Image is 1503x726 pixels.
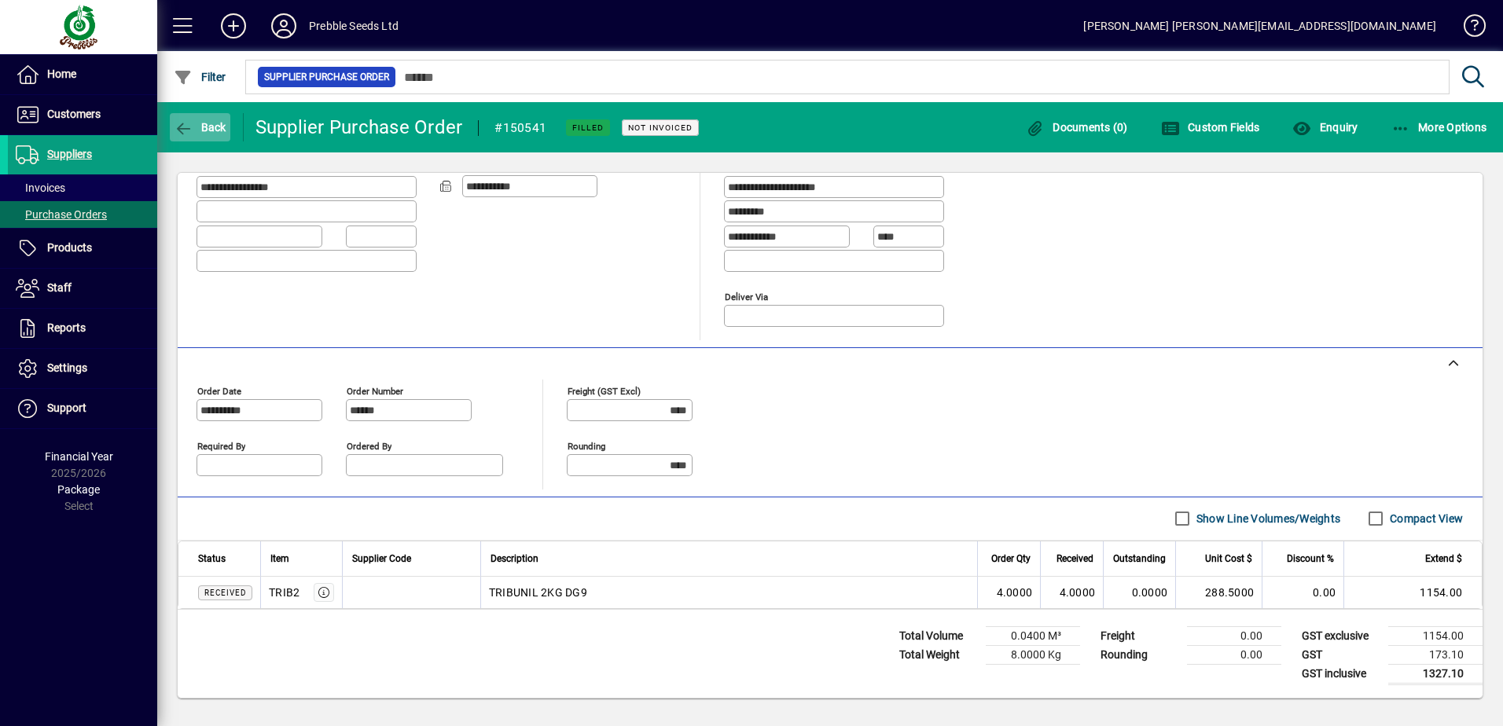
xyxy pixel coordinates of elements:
span: Custom Fields [1161,121,1260,134]
span: Extend $ [1425,550,1462,567]
span: Package [57,483,100,496]
label: Compact View [1387,511,1463,526]
button: Documents (0) [1022,113,1132,141]
span: Description [491,550,538,567]
span: Supplier Code [352,550,411,567]
span: Not Invoiced [628,123,693,133]
span: Products [47,241,92,254]
td: Total Weight [891,645,986,664]
a: Home [8,55,157,94]
button: Enquiry [1288,113,1362,141]
td: 8.0000 Kg [986,645,1080,664]
mat-label: Order date [197,385,241,396]
button: Custom Fields [1157,113,1264,141]
span: Filled [572,123,604,133]
mat-label: Rounding [568,440,605,451]
span: Supplier Purchase Order [264,69,389,85]
button: Add [208,12,259,40]
span: Invoices [16,181,65,194]
a: Purchase Orders [8,201,157,228]
span: Support [47,401,86,414]
td: 4.0000 [977,577,1040,608]
a: Knowledge Base [1452,3,1483,54]
span: More Options [1391,121,1487,134]
td: 1154.00 [1343,577,1482,608]
span: Home [47,68,76,80]
mat-label: Required by [197,440,245,451]
td: Freight [1093,626,1187,645]
span: Unit Cost $ [1205,550,1252,567]
a: Support [8,389,157,428]
td: 173.10 [1388,645,1483,664]
span: Item [270,550,289,567]
a: Customers [8,95,157,134]
td: 0.0400 M³ [986,626,1080,645]
td: 0.00 [1262,577,1343,608]
td: 1154.00 [1388,626,1483,645]
span: Purchase Orders [16,208,107,221]
td: 0.00 [1187,626,1281,645]
td: 4.0000 [1040,577,1103,608]
span: Settings [47,361,87,374]
span: Received [204,588,246,597]
span: TRIBUNIL 2KG DG9 [489,585,587,600]
span: Filter [174,71,226,83]
div: Supplier Purchase Order [255,115,463,140]
span: Financial Year [45,450,113,463]
div: #150541 [494,115,546,141]
a: Products [8,229,157,268]
span: Reports [47,321,86,334]
div: [PERSON_NAME] [PERSON_NAME][EMAIL_ADDRESS][DOMAIN_NAME] [1083,13,1436,38]
a: Staff [8,269,157,308]
button: More Options [1387,113,1491,141]
td: Total Volume [891,626,986,645]
span: Enquiry [1292,121,1358,134]
td: 0.0000 [1103,577,1175,608]
td: GST [1294,645,1388,664]
td: 1327.10 [1388,664,1483,684]
button: Back [170,113,230,141]
button: Profile [259,12,309,40]
span: Customers [47,108,101,120]
a: Reports [8,309,157,348]
span: Discount % [1287,550,1334,567]
a: Invoices [8,174,157,201]
div: Prebble Seeds Ltd [309,13,399,38]
mat-label: Deliver via [725,291,768,302]
mat-label: Ordered by [347,440,391,451]
button: Filter [170,63,230,91]
span: Suppliers [47,148,92,160]
td: 288.5000 [1175,577,1262,608]
div: TRIB2 [269,585,299,600]
mat-label: Freight (GST excl) [568,385,641,396]
td: GST inclusive [1294,664,1388,684]
a: Settings [8,349,157,388]
span: Order Qty [991,550,1031,567]
span: Status [198,550,226,567]
td: GST exclusive [1294,626,1388,645]
span: Staff [47,281,72,294]
td: 0.00 [1187,645,1281,664]
app-page-header-button: Back [157,113,244,141]
label: Show Line Volumes/Weights [1193,511,1340,526]
span: Outstanding [1113,550,1166,567]
span: Received [1057,550,1093,567]
span: Documents (0) [1026,121,1128,134]
td: Rounding [1093,645,1187,664]
mat-label: Order number [347,385,403,396]
span: Back [174,121,226,134]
